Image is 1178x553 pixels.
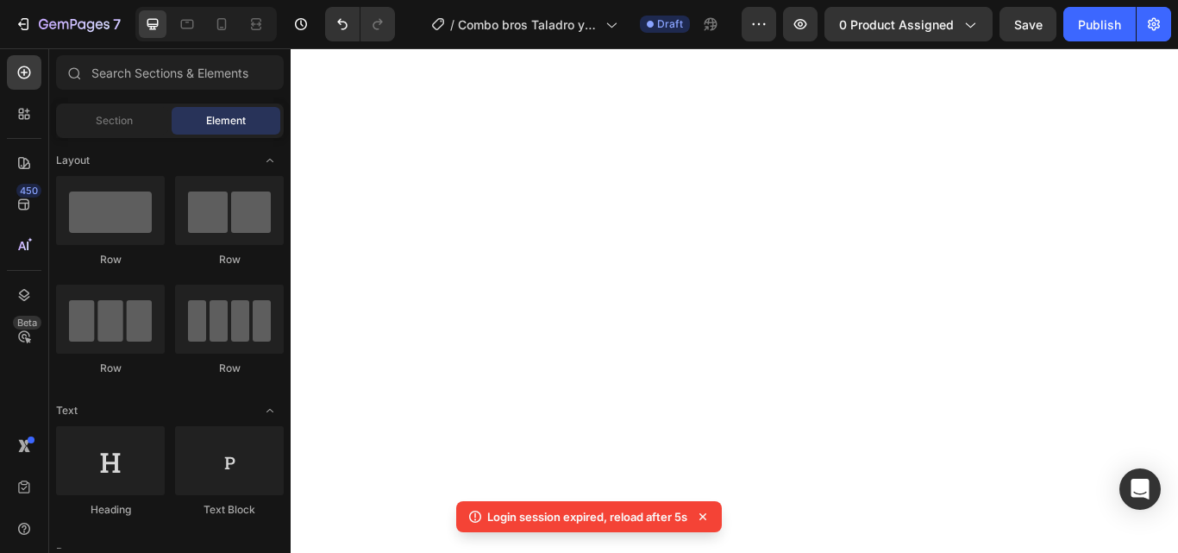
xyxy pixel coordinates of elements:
[256,147,284,174] span: Toggle open
[1063,7,1136,41] button: Publish
[999,7,1056,41] button: Save
[1014,17,1043,32] span: Save
[16,184,41,198] div: 450
[7,7,128,41] button: 7
[256,397,284,424] span: Toggle open
[1078,16,1121,34] div: Publish
[56,403,78,418] span: Text
[96,113,133,129] span: Section
[56,55,284,90] input: Search Sections & Elements
[291,48,1178,553] iframe: Design area
[1119,468,1161,510] div: Open Intercom Messenger
[175,252,284,267] div: Row
[56,252,165,267] div: Row
[56,361,165,376] div: Row
[824,7,993,41] button: 0 product assigned
[657,16,683,32] span: Draft
[175,361,284,376] div: Row
[839,16,954,34] span: 0 product assigned
[325,7,395,41] div: Undo/Redo
[13,316,41,330] div: Beta
[487,508,687,525] p: Login session expired, reload after 5s
[450,16,454,34] span: /
[113,14,121,35] p: 7
[56,153,90,168] span: Layout
[56,502,165,518] div: Heading
[458,16,598,34] span: Combo bros Taladro y Pulidora
[206,113,246,129] span: Element
[175,502,284,518] div: Text Block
